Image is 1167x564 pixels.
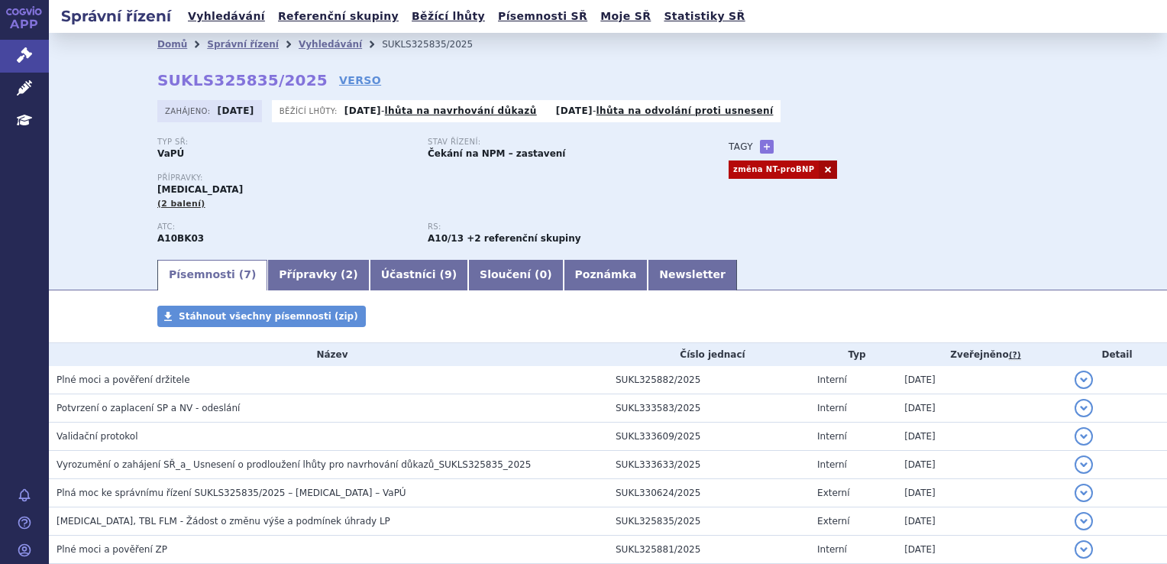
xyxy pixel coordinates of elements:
[817,431,847,442] span: Interní
[760,140,774,154] a: +
[339,73,381,88] a: VERSO
[897,343,1067,366] th: Zveřejněno
[539,268,547,280] span: 0
[596,6,655,27] a: Moje SŘ
[556,105,774,117] p: -
[344,105,381,116] strong: [DATE]
[1075,455,1093,474] button: detail
[596,105,774,116] a: lhůta na odvolání proti usnesení
[608,423,810,451] td: SUKL333609/2025
[608,451,810,479] td: SUKL333633/2025
[810,343,897,366] th: Typ
[564,260,648,290] a: Poznámka
[428,233,464,244] strong: metformin a vildagliptin
[157,39,187,50] a: Domů
[299,39,362,50] a: Vyhledávání
[244,268,251,280] span: 7
[817,374,847,385] span: Interní
[157,306,366,327] a: Stáhnout všechny písemnosti (zip)
[817,516,849,527] span: Externí
[157,173,698,183] p: Přípravky:
[648,260,737,290] a: Newsletter
[1075,371,1093,389] button: detail
[57,403,240,413] span: Potvrzení o zaplacení SP a NV - odeslání
[468,260,563,290] a: Sloučení (0)
[428,138,683,147] p: Stav řízení:
[659,6,749,27] a: Statistiky SŘ
[897,507,1067,536] td: [DATE]
[897,451,1067,479] td: [DATE]
[1075,484,1093,502] button: detail
[407,6,490,27] a: Běžící lhůty
[817,459,847,470] span: Interní
[608,394,810,423] td: SUKL333583/2025
[428,148,566,159] strong: Čekání na NPM – zastavení
[897,479,1067,507] td: [DATE]
[57,516,390,527] span: JARDIANCE, TBL FLM - Žádost o změnu výše a podmínek úhrady LP
[608,343,810,366] th: Číslo jednací
[157,138,412,147] p: Typ SŘ:
[467,233,580,244] strong: +2 referenční skupiny
[157,199,205,209] span: (2 balení)
[897,366,1067,394] td: [DATE]
[897,394,1067,423] td: [DATE]
[157,222,412,232] p: ATC:
[897,423,1067,451] td: [DATE]
[608,536,810,564] td: SUKL325881/2025
[157,260,267,290] a: Písemnosti (7)
[57,488,406,498] span: Plná moc ke správnímu řízení SUKLS325835/2025 – JARDIANCE – VaPÚ
[382,33,493,56] li: SUKLS325835/2025
[608,366,810,394] td: SUKL325882/2025
[273,6,403,27] a: Referenční skupiny
[1075,540,1093,559] button: detail
[370,260,468,290] a: Účastníci (9)
[1075,399,1093,417] button: detail
[493,6,592,27] a: Písemnosti SŘ
[608,479,810,507] td: SUKL330624/2025
[817,403,847,413] span: Interní
[556,105,593,116] strong: [DATE]
[897,536,1067,564] td: [DATE]
[157,148,184,159] strong: VaPÚ
[1075,512,1093,530] button: detail
[57,374,190,385] span: Plné moci a pověření držitele
[817,488,849,498] span: Externí
[267,260,369,290] a: Přípravky (2)
[183,6,270,27] a: Vyhledávání
[385,105,537,116] a: lhůta na navrhování důkazů
[1009,350,1021,361] abbr: (?)
[157,71,328,89] strong: SUKLS325835/2025
[57,544,167,555] span: Plné moci a pověření ZP
[817,544,847,555] span: Interní
[280,105,341,117] span: Běžící lhůty:
[57,459,531,470] span: Vyrozumění o zahájení SŘ_a_ Usnesení o prodloužení lhůty pro navrhování důkazů_SUKLS325835_2025
[729,138,753,156] h3: Tagy
[207,39,279,50] a: Správní řízení
[346,268,354,280] span: 2
[218,105,254,116] strong: [DATE]
[344,105,537,117] p: -
[1067,343,1167,366] th: Detail
[179,311,358,322] span: Stáhnout všechny písemnosti (zip)
[49,343,608,366] th: Název
[608,507,810,536] td: SUKL325835/2025
[428,222,683,232] p: RS:
[49,5,183,27] h2: Správní řízení
[1075,427,1093,446] button: detail
[444,268,452,280] span: 9
[157,233,204,244] strong: EMPAGLIFLOZIN
[157,184,243,195] span: [MEDICAL_DATA]
[729,160,819,179] a: změna NT-proBNP
[57,431,138,442] span: Validační protokol
[165,105,213,117] span: Zahájeno:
